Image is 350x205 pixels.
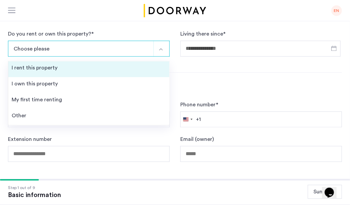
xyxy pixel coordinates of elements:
[12,112,26,120] div: Other
[12,96,62,104] div: My first time renting
[180,30,225,38] label: Living there since *
[142,4,208,17] img: logo
[331,5,342,16] div: EN
[180,135,214,143] label: Email (owner)
[154,41,170,56] button: Select option
[158,47,164,52] img: arrow
[8,135,52,143] label: Extension number
[8,30,94,38] div: Do you rent or own this property? *
[8,191,61,199] div: Basic information
[180,101,218,109] label: Phone number *
[12,64,57,72] div: I rent this property
[8,185,61,191] div: Step 1 out of 9
[12,80,58,88] div: I own this property
[196,115,201,123] div: +1
[8,41,154,56] button: Select option
[142,4,208,17] a: Cazamio logo
[8,83,342,93] h3: Current Landlord
[330,44,338,52] button: Open calendar
[181,112,201,127] button: Selected country
[308,185,342,199] button: Summary
[322,178,343,198] iframe: chat widget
